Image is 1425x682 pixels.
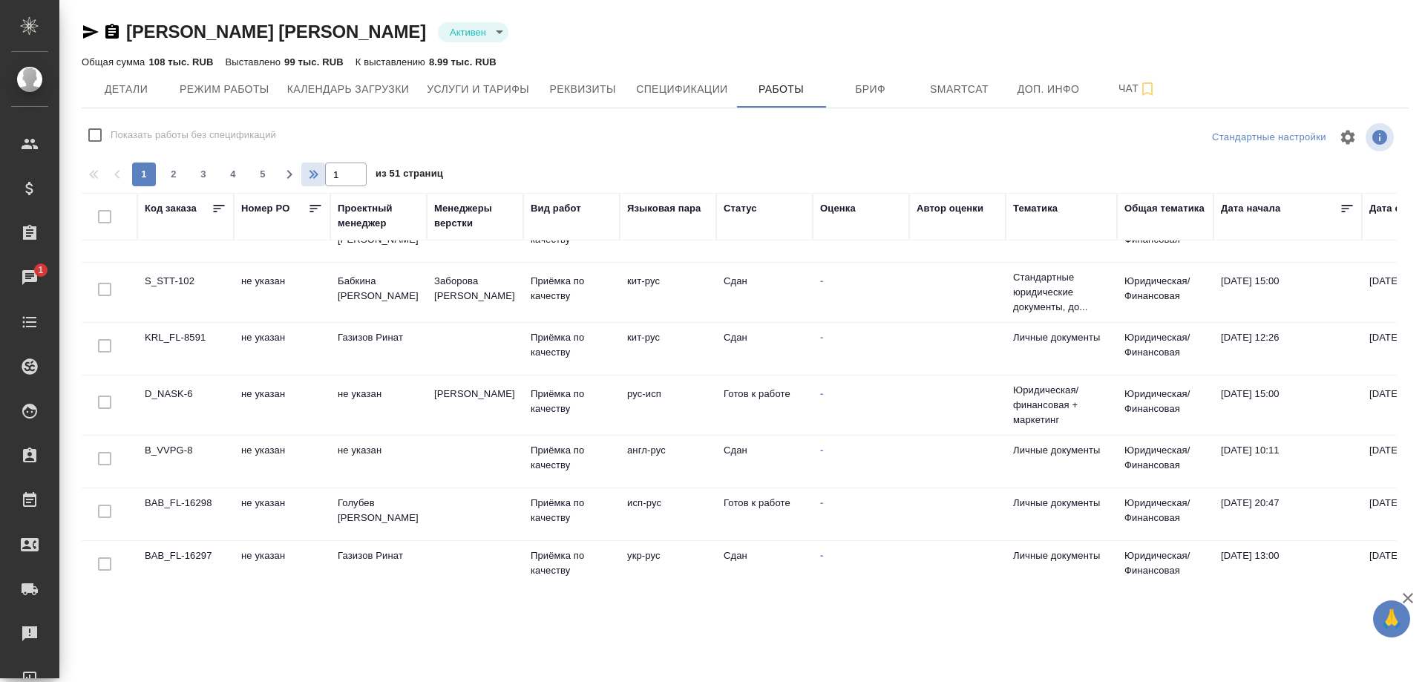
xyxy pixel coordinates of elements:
span: Чат [1102,79,1173,98]
button: Скопировать ссылку [103,23,121,41]
td: не указан [330,379,427,431]
p: Приёмка по качеству [531,330,612,360]
td: Сдан [716,266,813,318]
div: Дата начала [1221,201,1280,216]
td: [DATE] 13:00 [1213,541,1362,593]
div: Общая тематика [1124,201,1205,216]
span: Календарь загрузки [287,80,410,99]
td: Юридическая/Финансовая [1117,488,1213,540]
span: Доп. инфо [1013,80,1084,99]
td: исп-рус [620,488,716,540]
td: BAB_FL-16297 [137,541,234,593]
button: 3 [191,163,215,186]
p: К выставлению [356,56,429,68]
p: Выставлено [226,56,285,68]
p: Приёмка по качеству [531,443,612,473]
button: Активен [445,26,491,39]
div: split button [1208,126,1330,149]
td: [DATE] 15:00 [1213,379,1362,431]
p: 99 тыс. RUB [284,56,344,68]
span: Настроить таблицу [1330,119,1366,155]
p: Личные документы [1013,548,1110,563]
span: 4 [221,167,245,182]
td: не указан [234,541,330,593]
div: Номер PO [241,201,289,216]
td: B_VVPG-8 [137,436,234,488]
button: 5 [251,163,275,186]
td: кит-рус [620,266,716,318]
div: Код заказа [145,201,197,216]
div: Тематика [1013,201,1058,216]
span: Услуги и тарифы [427,80,529,99]
span: Детали [91,80,162,99]
button: 🙏 [1373,600,1410,637]
p: Личные документы [1013,496,1110,511]
td: Сдан [716,323,813,375]
p: Личные документы [1013,330,1110,345]
p: Приёмка по качеству [531,274,612,304]
td: [DATE] 20:47 [1213,488,1362,540]
span: Показать работы без спецификаций [111,128,276,142]
td: не указан [330,436,427,488]
div: Дата сдачи [1369,201,1424,216]
p: Приёмка по качеству [531,387,612,416]
td: Готов к работе [716,488,813,540]
td: Готов к работе [716,379,813,431]
a: - [820,445,823,456]
p: 108 тыс. RUB [148,56,213,68]
svg: Подписаться [1139,80,1156,98]
td: Юридическая/Финансовая [1117,436,1213,488]
span: из 51 страниц [376,165,443,186]
p: Юридическая/финансовая + маркетинг [1013,383,1110,427]
span: Спецификации [636,80,727,99]
p: 8.99 тыс. RUB [429,56,497,68]
td: не указан [234,323,330,375]
td: Юридическая/Финансовая [1117,266,1213,318]
div: Вид работ [531,201,581,216]
div: Оценка [820,201,856,216]
a: - [820,275,823,286]
a: - [820,497,823,508]
td: не указан [234,379,330,431]
p: Приёмка по качеству [531,496,612,525]
td: Голубев [PERSON_NAME] [330,488,427,540]
span: Бриф [835,80,906,99]
div: Менеджеры верстки [434,201,516,231]
a: - [820,332,823,343]
td: S_STT-102 [137,266,234,318]
div: Статус [724,201,757,216]
td: [DATE] 12:26 [1213,323,1362,375]
button: Скопировать ссылку для ЯМессенджера [82,23,99,41]
td: не указан [234,436,330,488]
span: Режим работы [180,80,269,99]
td: Заборова [PERSON_NAME] [427,266,523,318]
td: KRL_FL-8591 [137,323,234,375]
td: [DATE] 15:00 [1213,266,1362,318]
td: [PERSON_NAME] [427,379,523,431]
span: Посмотреть информацию [1366,123,1397,151]
td: Газизов Ринат [330,541,427,593]
td: BAB_FL-16298 [137,488,234,540]
a: - [820,550,823,561]
td: кит-рус [620,323,716,375]
p: Общая сумма [82,56,148,68]
td: Сдан [716,436,813,488]
span: Реквизиты [547,80,618,99]
span: 1 [29,263,52,278]
span: Smartcat [924,80,995,99]
span: 🙏 [1379,603,1404,635]
a: [PERSON_NAME] [PERSON_NAME] [126,22,426,42]
span: 2 [162,167,186,182]
td: не указан [234,488,330,540]
td: [DATE] 10:11 [1213,436,1362,488]
a: - [820,388,823,399]
span: 5 [251,167,275,182]
span: Работы [746,80,817,99]
td: Газизов Ринат [330,323,427,375]
div: Языковая пара [627,201,701,216]
td: не указан [234,266,330,318]
p: Приёмка по качеству [531,548,612,578]
td: Юридическая/Финансовая [1117,323,1213,375]
button: 4 [221,163,245,186]
td: Сдан [716,541,813,593]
